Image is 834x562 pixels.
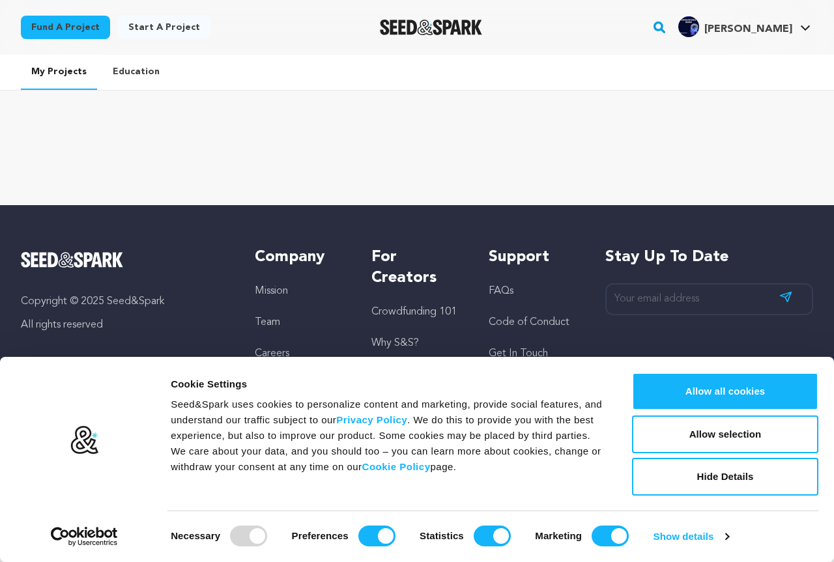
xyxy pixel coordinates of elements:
[21,16,110,39] a: Fund a project
[170,520,171,521] legend: Consent Selection
[336,414,407,425] a: Privacy Policy
[70,425,99,455] img: logo
[171,376,603,392] div: Cookie Settings
[292,530,349,541] strong: Preferences
[420,530,464,541] strong: Statistics
[362,461,431,472] a: Cookie Policy
[255,348,289,359] a: Careers
[255,317,280,328] a: Team
[605,247,813,268] h5: Stay up to date
[171,530,220,541] strong: Necessary
[21,252,123,268] img: Seed&Spark Logo
[171,397,603,475] div: Seed&Spark uses cookies to personalize content and marketing, provide social features, and unders...
[678,16,792,37] div: Akther R.'s Profile
[380,20,482,35] img: Seed&Spark Logo Dark Mode
[21,55,97,90] a: My Projects
[21,294,229,309] p: Copyright © 2025 Seed&Spark
[255,286,288,296] a: Mission
[371,247,462,288] h5: For Creators
[489,247,579,268] h5: Support
[371,307,457,317] a: Crowdfunding 101
[21,317,229,333] p: All rights reserved
[118,16,210,39] a: Start a project
[489,317,569,328] a: Code of Conduct
[102,55,170,89] a: Education
[489,348,548,359] a: Get In Touch
[489,286,513,296] a: FAQs
[632,415,818,453] button: Allow selection
[21,252,229,268] a: Seed&Spark Homepage
[605,283,813,315] input: Your email address
[632,372,818,410] button: Allow all cookies
[632,458,818,496] button: Hide Details
[371,338,419,348] a: Why S&S?
[535,530,582,541] strong: Marketing
[255,247,345,268] h5: Company
[676,14,813,41] span: Akther R.'s Profile
[704,24,792,35] span: [PERSON_NAME]
[676,14,813,37] a: Akther R.'s Profile
[27,527,141,546] a: Usercentrics Cookiebot - opens in a new window
[654,527,729,546] a: Show details
[380,20,482,35] a: Seed&Spark Homepage
[678,16,699,37] img: af0c1a48bfdc68b7.png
